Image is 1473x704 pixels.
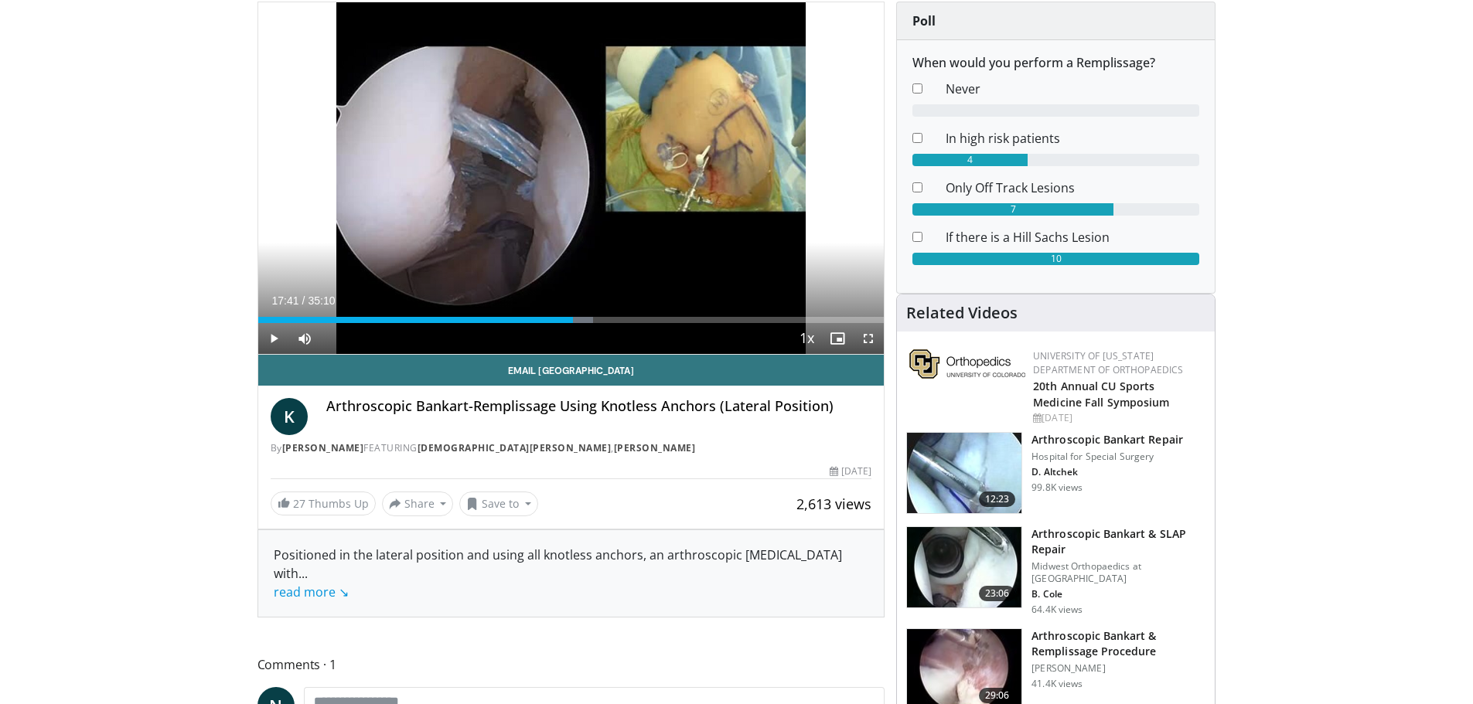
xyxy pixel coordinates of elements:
a: [PERSON_NAME] [282,441,364,454]
div: [DATE] [830,464,871,478]
div: By FEATURING , [271,441,872,455]
p: B. Cole [1031,588,1205,600]
span: ... [274,565,349,600]
button: Fullscreen [853,323,884,354]
div: [DATE] [1033,411,1202,425]
h4: Arthroscopic Bankart-Remplissage Using Knotless Anchors (Lateral Position) [326,398,872,415]
a: 12:23 Arthroscopic Bankart Repair Hospital for Special Surgery D. Altchek 99.8K views [906,432,1205,514]
img: cole_0_3.png.150x105_q85_crop-smart_upscale.jpg [907,527,1021,607]
dd: Only Off Track Lesions [934,179,1211,197]
video-js: Video Player [258,2,885,355]
button: Playback Rate [791,323,822,354]
p: 99.8K views [1031,481,1083,494]
dd: Never [934,80,1211,98]
a: 20th Annual CU Sports Medicine Fall Symposium [1033,379,1169,410]
p: 64.4K views [1031,604,1083,616]
span: 12:23 [979,491,1016,507]
a: University of [US_STATE] Department of Orthopaedics [1033,349,1183,376]
span: / [302,294,305,307]
a: [DEMOGRAPHIC_DATA][PERSON_NAME] [418,441,612,454]
span: 17:41 [272,294,299,307]
div: 4 [912,154,1028,166]
a: Email [GEOGRAPHIC_DATA] [258,355,885,386]
div: 7 [912,203,1113,216]
strong: Poll [912,12,936,29]
span: 29:06 [979,688,1016,703]
h3: Arthroscopic Bankart & SLAP Repair [1031,526,1205,557]
p: 41.4K views [1031,678,1083,690]
a: K [271,398,308,435]
dd: If there is a Hill Sachs Lesion [934,228,1211,247]
span: 27 [293,496,305,511]
h4: Related Videos [906,304,1018,322]
p: [PERSON_NAME] [1031,662,1205,675]
span: 35:10 [308,294,335,307]
p: D. Altchek [1031,466,1183,478]
a: read more ↘ [274,583,349,600]
h6: When would you perform a Remplissage? [912,56,1199,70]
button: Save to [459,491,538,516]
a: 23:06 Arthroscopic Bankart & SLAP Repair Midwest Orthopaedics at [GEOGRAPHIC_DATA] B. Cole 64.4K ... [906,526,1205,616]
dd: In high risk patients [934,129,1211,148]
span: 2,613 views [796,495,871,513]
h3: Arthroscopic Bankart Repair [1031,432,1183,447]
div: 10 [912,253,1199,265]
span: Comments 1 [257,655,885,675]
button: Enable picture-in-picture mode [822,323,853,354]
div: Positioned in the lateral position and using all knotless anchors, an arthroscopic [MEDICAL_DATA]... [274,546,869,601]
button: Share [382,491,454,516]
a: [PERSON_NAME] [614,441,696,454]
p: Hospital for Special Surgery [1031,451,1183,463]
p: Midwest Orthopaedics at [GEOGRAPHIC_DATA] [1031,560,1205,585]
span: 23:06 [979,586,1016,601]
button: Mute [289,323,320,354]
div: Progress Bar [258,317,885,323]
img: 10039_3.png.150x105_q85_crop-smart_upscale.jpg [907,433,1021,513]
h3: Arthroscopic Bankart & Remplissage Procedure [1031,628,1205,659]
a: 27 Thumbs Up [271,491,376,515]
img: 355603a8-37da-49b6-856f-e00d7e9307d3.png.150x105_q85_autocrop_double_scale_upscale_version-0.2.png [909,349,1025,379]
button: Play [258,323,289,354]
